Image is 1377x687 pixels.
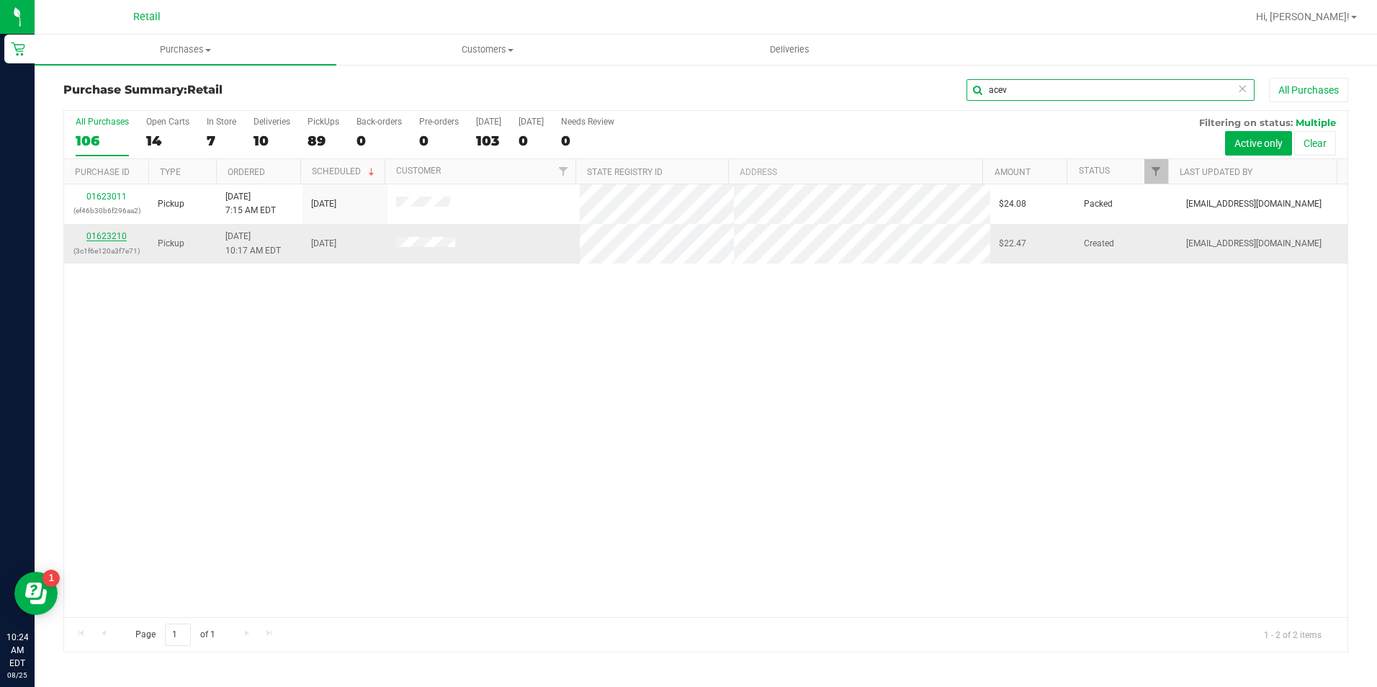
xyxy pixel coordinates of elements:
[225,230,281,257] span: [DATE] 10:17 AM EDT
[728,159,982,184] th: Address
[63,84,492,96] h3: Purchase Summary:
[1144,159,1168,184] a: Filter
[207,133,236,149] div: 7
[561,117,614,127] div: Needs Review
[123,624,227,646] span: Page of 1
[76,133,129,149] div: 106
[1269,78,1348,102] button: All Purchases
[1186,197,1322,211] span: [EMAIL_ADDRESS][DOMAIN_NAME]
[42,570,60,587] iframe: Resource center unread badge
[165,624,191,646] input: 1
[1084,237,1114,251] span: Created
[311,197,336,211] span: [DATE]
[1296,117,1336,128] span: Multiple
[160,167,181,177] a: Type
[336,35,638,65] a: Customers
[1256,11,1350,22] span: Hi, [PERSON_NAME]!
[254,117,290,127] div: Deliveries
[86,192,127,202] a: 01623011
[146,133,189,149] div: 14
[1079,166,1110,176] a: Status
[356,117,402,127] div: Back-orders
[308,133,339,149] div: 89
[476,117,501,127] div: [DATE]
[14,572,58,615] iframe: Resource center
[419,117,459,127] div: Pre-orders
[396,166,441,176] a: Customer
[158,197,184,211] span: Pickup
[35,35,336,65] a: Purchases
[519,133,544,149] div: 0
[476,133,501,149] div: 103
[966,79,1255,101] input: Search Purchase ID, Original ID, State Registry ID or Customer Name...
[999,197,1026,211] span: $24.08
[308,117,339,127] div: PickUps
[1180,167,1252,177] a: Last Updated By
[419,133,459,149] div: 0
[225,190,276,217] span: [DATE] 7:15 AM EDT
[587,167,663,177] a: State Registry ID
[207,117,236,127] div: In Store
[999,237,1026,251] span: $22.47
[75,167,130,177] a: Purchase ID
[73,204,140,217] p: (ef46b30b6f296aa2)
[6,631,28,670] p: 10:24 AM EDT
[254,133,290,149] div: 10
[11,42,25,56] inline-svg: Retail
[73,244,140,258] p: (3c1f6e120a3f7e71)
[337,43,637,56] span: Customers
[6,670,28,681] p: 08/25
[1252,624,1333,645] span: 1 - 2 of 2 items
[312,166,377,176] a: Scheduled
[1199,117,1293,128] span: Filtering on status:
[228,167,265,177] a: Ordered
[158,237,184,251] span: Pickup
[146,117,189,127] div: Open Carts
[1186,237,1322,251] span: [EMAIL_ADDRESS][DOMAIN_NAME]
[133,11,161,23] span: Retail
[519,117,544,127] div: [DATE]
[561,133,614,149] div: 0
[750,43,829,56] span: Deliveries
[639,35,941,65] a: Deliveries
[995,167,1031,177] a: Amount
[35,43,336,56] span: Purchases
[76,117,129,127] div: All Purchases
[1084,197,1113,211] span: Packed
[552,159,575,184] a: Filter
[1237,79,1247,98] span: Clear
[1225,131,1292,156] button: Active only
[311,237,336,251] span: [DATE]
[1294,131,1336,156] button: Clear
[187,83,223,96] span: Retail
[356,133,402,149] div: 0
[86,231,127,241] a: 01623210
